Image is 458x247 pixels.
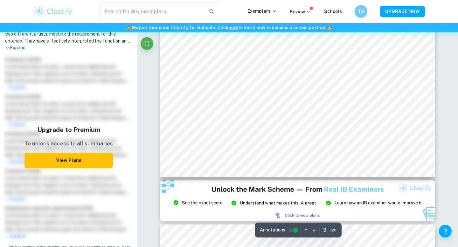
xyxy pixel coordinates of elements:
span: / 20 [330,227,337,233]
button: Fullscreen [141,37,153,50]
h1: The student has successfully compared three artworks by two different artists, meeting the requir... [5,23,132,44]
button: View Plans [24,153,113,168]
span: 🏫 [327,25,332,30]
h6: We just launched Clastify for Schools. Click to learn how to become a school partner. [1,24,457,31]
a: Schools [324,9,342,14]
span: 🏫 [126,25,132,30]
span: Annotations [260,227,285,233]
input: Search for any exemplars... [100,3,204,20]
img: Clastify logo [33,5,73,18]
p: To unlock access to all summaries [24,140,113,148]
h5: Upgrade to Premium [24,125,113,135]
button: Help and Feedback [439,225,452,237]
img: Ad [160,180,435,222]
h6: TS [357,8,365,15]
p: Review [290,8,311,15]
button: TS [355,5,367,18]
button: UPGRADE NOW [380,6,425,17]
a: here [228,25,238,30]
p: Expand [5,44,132,51]
p: Exemplars [247,8,277,15]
